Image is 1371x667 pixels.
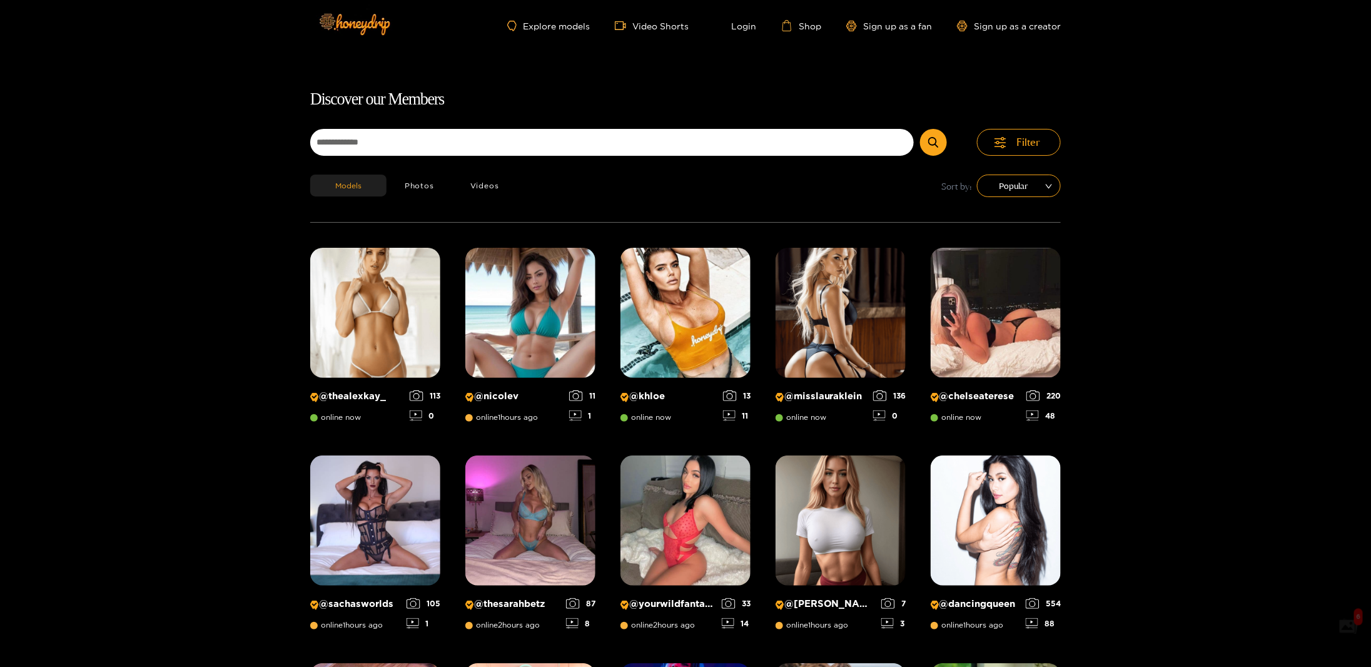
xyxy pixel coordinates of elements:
span: video-camera [615,20,632,31]
p: @ nicolev [465,390,563,402]
a: Sign up as a creator [957,21,1061,31]
button: Videos [452,175,517,196]
a: Creator Profile Image: chelseaterese@chelseatereseonline now22048 [931,248,1061,430]
a: Creator Profile Image: nicolev@nicolevonline1hours ago111 [465,248,595,430]
p: @ khloe [620,390,717,402]
span: Filter [1016,135,1040,150]
a: Explore models [507,21,590,31]
img: Creator Profile Image: michelle [776,456,906,586]
div: 11 [723,410,751,421]
a: Creator Profile Image: thesarahbetz@thesarahbetzonline2hours ago878 [465,456,595,638]
img: Creator Profile Image: thealexkay_ [310,248,440,378]
img: Creator Profile Image: nicolev [465,248,595,378]
a: Creator Profile Image: dancingqueen@dancingqueenonline1hours ago55488 [931,456,1061,638]
div: 11 [569,390,595,401]
h1: Discover our Members [310,86,1061,113]
div: 48 [1026,410,1061,421]
img: Creator Profile Image: chelseaterese [931,248,1061,378]
img: Creator Profile Image: sachasworlds [310,456,440,586]
p: @ chelseaterese [931,390,1020,402]
a: Creator Profile Image: misslauraklein@misslaurakleinonline now1360 [776,248,906,430]
button: Models [310,175,387,196]
span: 6 [1354,609,1363,626]
span: online 2 hours ago [465,621,540,629]
span: Popular [986,176,1051,195]
span: online 1 hours ago [310,621,383,629]
div: ALT + Q [1340,617,1358,636]
img: Creator Profile Image: khloe [620,248,751,378]
div: 113 [410,390,440,401]
div: 0 [873,410,906,421]
img: Creator Profile Image: dancingqueen [931,456,1061,586]
p: @ [PERSON_NAME] [776,598,875,610]
span: online 1 hours ago [931,621,1003,629]
div: 0 [410,410,440,421]
button: Submit Search [920,129,947,156]
a: Creator Profile Image: yourwildfantasyy69@yourwildfantasyy69online2hours ago3314 [620,456,751,638]
span: online now [931,413,981,422]
button: Filter [977,129,1061,156]
p: @ misslauraklein [776,390,867,402]
button: Photos [387,175,452,196]
div: sort [977,175,1061,197]
a: Shop [781,20,821,31]
span: online 2 hours ago [620,621,695,629]
div: 554 [1026,598,1061,609]
div: 13 [723,390,751,401]
div: 14 [722,618,751,629]
img: Creator Profile Image: yourwildfantasyy69 [620,456,751,586]
div: 88 [1026,618,1061,629]
div: 1 [569,410,595,421]
div: 1 [407,618,440,629]
a: Creator Profile Image: thealexkay_@thealexkay_online now1130 [310,248,440,430]
a: Sign up as a fan [846,21,932,31]
p: @ yourwildfantasyy69 [620,598,716,610]
span: online 1 hours ago [465,413,538,422]
div: 33 [722,598,751,609]
p: @ thealexkay_ [310,390,403,402]
p: @ thesarahbetz [465,598,560,610]
p: @ dancingqueen [931,598,1019,610]
span: online 1 hours ago [776,621,848,629]
a: Login [714,20,756,31]
img: Creator Profile Image: misslauraklein [776,248,906,378]
a: Creator Profile Image: sachasworlds@sachasworldsonline1hours ago1051 [310,456,440,638]
div: 8 [566,618,595,629]
span: online now [776,413,826,422]
a: Creator Profile Image: khloe@khloeonline now1311 [620,248,751,430]
a: Video Shorts [615,20,689,31]
p: @ sachasworlds [310,598,400,610]
span: online now [310,413,361,422]
div: 136 [873,390,906,401]
span: online now [620,413,671,422]
div: 220 [1026,390,1061,401]
div: 7 [881,598,906,609]
div: 87 [566,598,595,609]
img: Creator Profile Image: thesarahbetz [465,456,595,586]
div: 105 [407,598,440,609]
span: Sort by: [941,179,972,193]
div: 3 [881,618,906,629]
a: Creator Profile Image: michelle@[PERSON_NAME]online1hours ago73 [776,456,906,638]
